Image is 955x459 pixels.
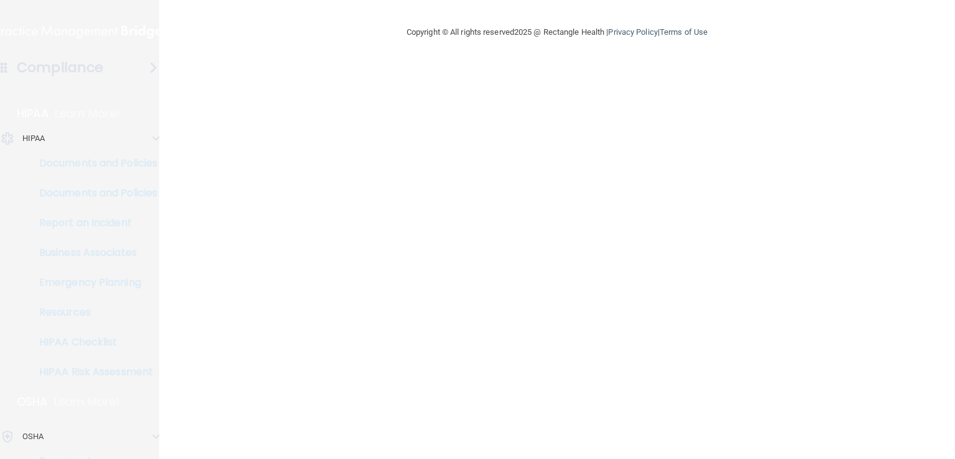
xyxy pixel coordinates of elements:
[660,27,708,37] a: Terms of Use
[22,131,45,146] p: HIPAA
[17,106,48,121] p: HIPAA
[54,394,120,409] p: Learn More!
[8,217,178,229] p: Report an Incident
[608,27,657,37] a: Privacy Policy
[8,187,178,199] p: Documents and Policies
[55,106,121,121] p: Learn More!
[8,247,178,259] p: Business Associates
[17,59,103,76] h4: Compliance
[8,306,178,319] p: Resources
[22,429,44,444] p: OSHA
[17,394,48,409] p: OSHA
[8,276,178,289] p: Emergency Planning
[330,12,784,52] div: Copyright © All rights reserved 2025 @ Rectangle Health | |
[8,157,178,170] p: Documents and Policies
[8,336,178,348] p: HIPAA Checklist
[8,366,178,378] p: HIPAA Risk Assessment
